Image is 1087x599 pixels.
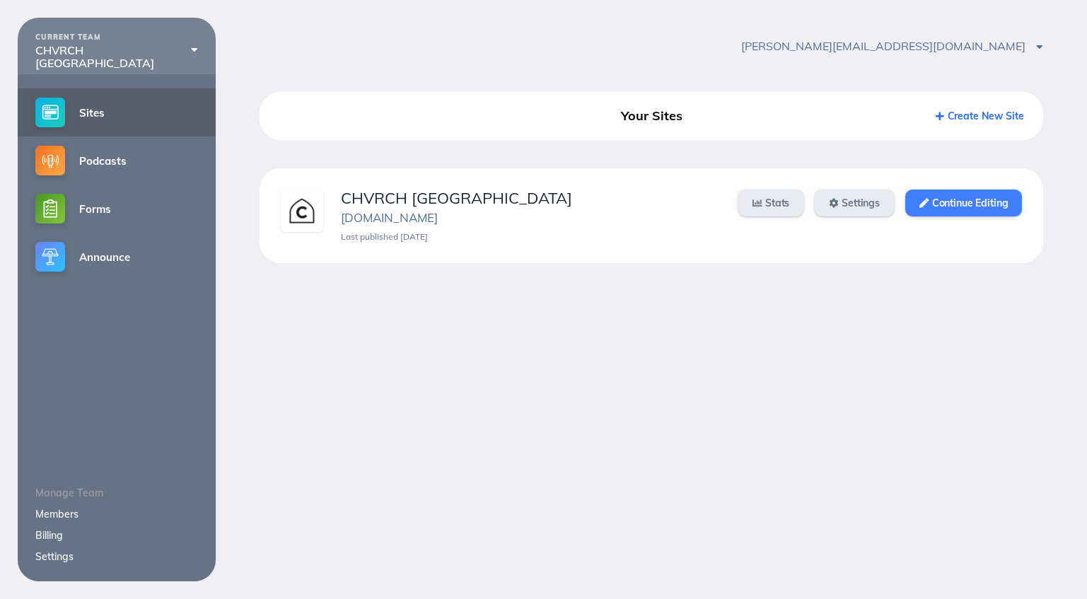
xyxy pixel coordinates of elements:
[281,190,323,232] img: wzsppounzogjtdni.png
[35,487,103,499] span: Manage Team
[18,136,216,185] a: Podcasts
[905,190,1022,216] a: Continue Editing
[18,88,216,136] a: Sites
[341,232,721,242] div: Last published [DATE]
[341,190,721,207] div: CHVRCH [GEOGRAPHIC_DATA]
[35,146,65,175] img: podcasts-small@2x.png
[528,103,776,129] div: Your Sites
[341,210,438,225] a: [DOMAIN_NAME]
[18,233,216,281] a: Announce
[741,39,1043,53] span: [PERSON_NAME][EMAIL_ADDRESS][DOMAIN_NAME]
[35,508,79,521] a: Members
[35,529,63,542] a: Billing
[35,33,198,42] div: CURRENT TEAM
[18,185,216,233] a: Forms
[936,110,1024,122] a: Create New Site
[738,190,803,216] a: Stats
[35,44,198,70] div: CHVRCH [GEOGRAPHIC_DATA]
[35,550,74,563] a: Settings
[35,242,65,272] img: announce-small@2x.png
[35,194,65,223] img: forms-small@2x.png
[815,190,894,216] a: Settings
[35,98,65,127] img: sites-small@2x.png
